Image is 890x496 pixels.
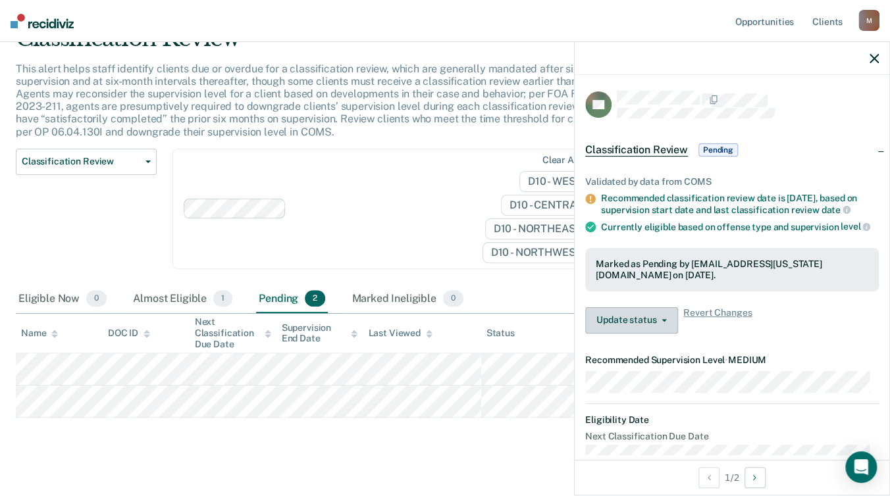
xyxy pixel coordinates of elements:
[585,414,879,426] dt: Eligibility Date
[698,467,720,488] button: Previous Opportunity
[725,355,728,365] span: •
[11,14,74,28] img: Recidiviz
[16,285,109,314] div: Eligible Now
[22,156,140,167] span: Classification Review
[601,221,879,233] div: Currently eligible based on offense type and supervision
[130,285,235,314] div: Almost Eligible
[368,328,432,339] div: Last Viewed
[195,316,271,349] div: Next Classification Due Date
[841,221,870,232] span: level
[585,176,879,187] div: Validated by data from COMS
[21,328,58,339] div: Name
[683,307,752,334] span: Revert Changes
[585,355,879,366] dt: Recommended Supervision Level MEDIUM
[596,259,868,281] div: Marked as Pending by [EMAIL_ADDRESS][US_STATE][DOMAIN_NAME] on [DATE].
[108,328,150,339] div: DOC ID
[16,62,680,138] p: This alert helps staff identify clients due or overdue for a classification review, which are gen...
[575,129,889,171] div: Classification ReviewPending
[305,290,325,307] span: 2
[858,10,879,31] div: M
[256,285,328,314] div: Pending
[575,460,889,495] div: 1 / 2
[86,290,107,307] span: 0
[483,242,601,263] span: D10 - NORTHWEST
[501,195,601,216] span: D10 - CENTRAL
[486,328,515,339] div: Status
[485,218,601,239] span: D10 - NORTHEAST
[542,155,598,166] div: Clear agents
[282,322,358,345] div: Supervision End Date
[585,431,879,442] dt: Next Classification Due Date
[698,143,738,157] span: Pending
[585,307,678,334] button: Update status
[213,290,232,307] span: 1
[16,25,683,62] div: Classification Review
[585,143,688,157] span: Classification Review
[519,171,601,192] span: D10 - WEST
[845,451,877,483] div: Open Intercom Messenger
[349,285,466,314] div: Marked Ineligible
[601,193,879,215] div: Recommended classification review date is [DATE], based on supervision start date and last classi...
[573,328,634,339] div: Pending for
[443,290,463,307] span: 0
[745,467,766,488] button: Next Opportunity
